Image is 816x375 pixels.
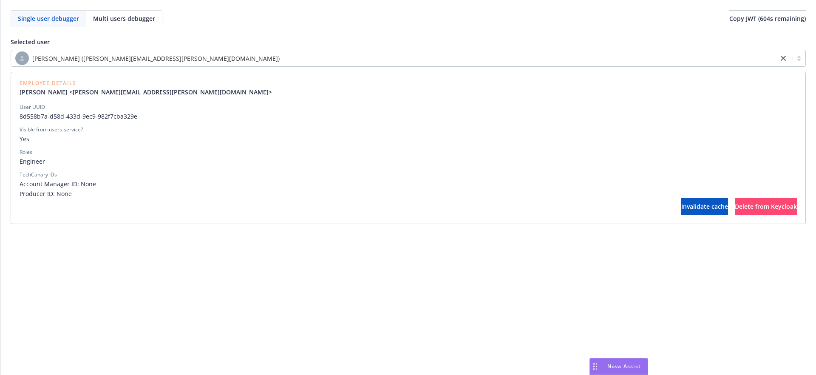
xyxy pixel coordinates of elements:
[20,179,797,188] span: Account Manager ID: None
[729,10,806,27] button: Copy JWT (604s remaining)
[590,358,601,375] div: Drag to move
[607,363,641,370] span: Nova Assist
[20,126,83,134] div: Visible from users-service?
[20,157,797,166] span: Engineer
[681,202,728,210] span: Invalidate cache
[735,202,797,210] span: Delete from Keycloak
[735,198,797,215] button: Delete from Keycloak
[20,148,32,156] div: Roles
[15,51,774,65] span: [PERSON_NAME] ([PERSON_NAME][EMAIL_ADDRESS][PERSON_NAME][DOMAIN_NAME])
[589,358,648,375] button: Nova Assist
[681,198,728,215] button: Invalidate cache
[20,88,279,97] a: [PERSON_NAME] <[PERSON_NAME][EMAIL_ADDRESS][PERSON_NAME][DOMAIN_NAME]>
[18,14,79,23] span: Single user debugger
[11,38,50,46] span: Selected user
[32,54,280,63] span: [PERSON_NAME] ([PERSON_NAME][EMAIL_ADDRESS][PERSON_NAME][DOMAIN_NAME])
[20,134,797,143] span: Yes
[778,53,788,63] a: close
[20,171,57,179] div: TechCanary IDs
[93,14,155,23] span: Multi users debugger
[20,103,45,111] div: User UUID
[20,81,279,86] span: Employee Details
[729,14,806,23] span: Copy JWT ( 604 s remaining)
[20,189,797,198] span: Producer ID: None
[20,112,797,121] span: 8d558b7a-d58d-433d-9ec9-982f7cba329e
